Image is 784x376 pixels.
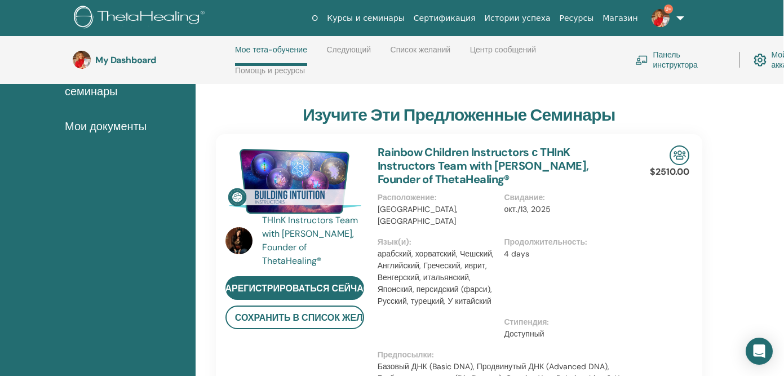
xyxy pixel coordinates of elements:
a: Ресурсы [555,8,599,29]
img: cog.svg [754,51,767,69]
a: Помощь и ресурсы [235,66,305,84]
img: Rainbow Children Instructors [225,145,364,218]
span: зарегистрироваться сейчас [219,282,370,294]
p: Свидание : [504,192,624,204]
p: Стипендия : [504,316,624,328]
p: окт./13, 2025 [504,204,624,215]
a: Список желаний [391,45,451,63]
p: Расположение : [378,192,498,204]
a: Rainbow Children Instructors с THInK Instructors Team with [PERSON_NAME], Founder of ThetaHealing® [378,145,589,187]
p: Доступный [504,328,624,340]
h3: Изучите эти предложенные семинары [303,105,615,125]
p: арабский, хорватский, Чешский, Английский, Греческий, иврит, Венгерский, итальянский, Японский, п... [378,248,498,307]
span: 9+ [664,5,673,14]
a: Магазин [598,8,642,29]
a: Курсы и семинары [322,8,409,29]
a: зарегистрироваться сейчас [225,276,364,300]
span: Мои документы [65,118,147,135]
p: Продолжительность : [504,236,624,248]
a: Центр сообщений [470,45,536,63]
a: THInK Instructors Team with [PERSON_NAME], Founder of ThetaHealing® [262,214,366,268]
div: Open Intercom Messenger [746,338,773,365]
a: О [307,8,322,29]
p: Язык(и) : [378,236,498,248]
img: default.jpg [225,227,253,254]
p: Предпосылки : [378,349,631,361]
a: Сертификация [409,8,480,29]
img: default.jpg [652,9,670,27]
img: logo.png [74,6,209,31]
img: In-Person Seminar [670,145,689,165]
img: chalkboard-teacher.svg [635,55,648,65]
a: Панель инструктора [635,47,725,72]
p: $2510.00 [650,165,689,179]
img: default.jpg [73,51,91,69]
p: [GEOGRAPHIC_DATA], [GEOGRAPHIC_DATA] [378,204,498,227]
a: Следующий [326,45,371,63]
a: Мое тета-обучение [235,45,307,66]
button: Сохранить в список желаний [225,306,364,329]
p: 4 days [504,248,624,260]
h3: My Dashboard [95,55,208,65]
a: Истории успеха [480,8,555,29]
